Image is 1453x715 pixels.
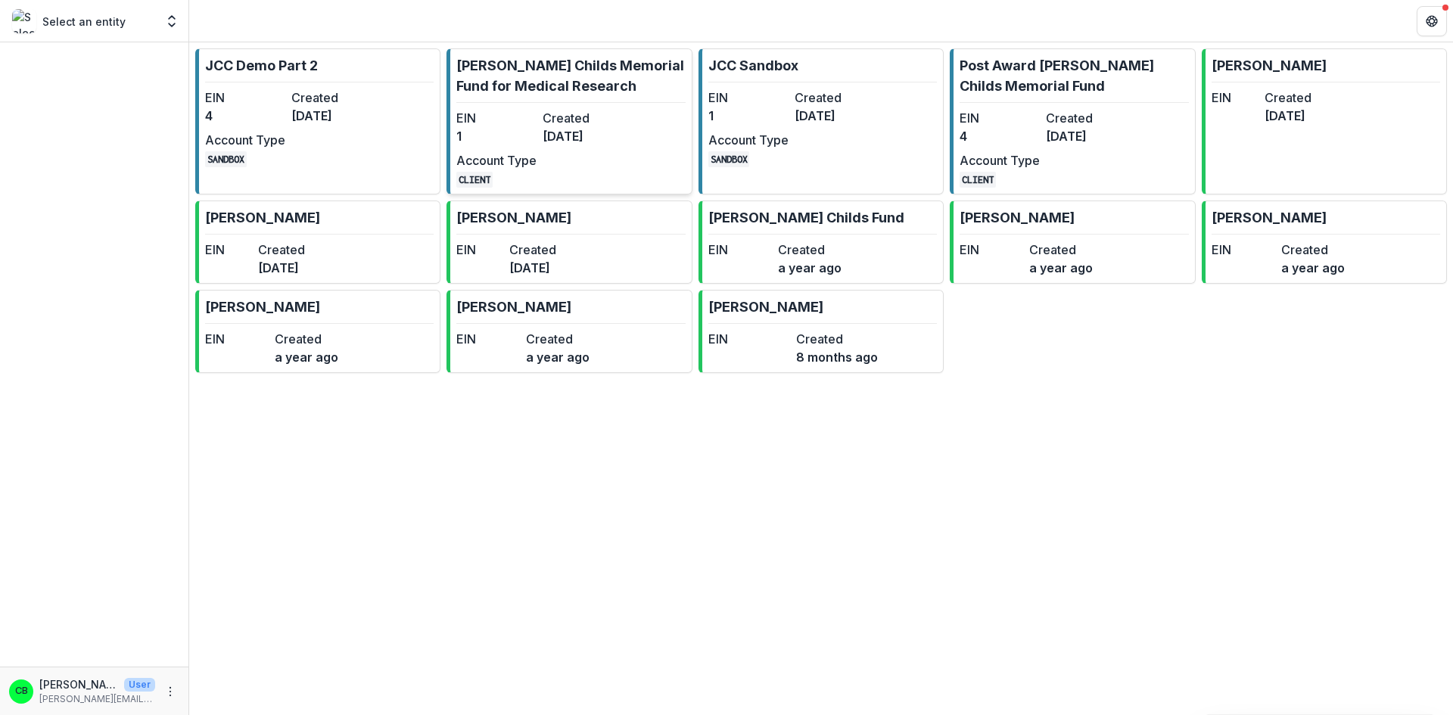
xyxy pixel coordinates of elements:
[960,172,996,188] code: CLIENT
[456,55,685,96] p: [PERSON_NAME] Childs Memorial Fund for Medical Research
[543,109,623,127] dt: Created
[778,259,842,277] dd: a year ago
[195,48,440,194] a: JCC Demo Part 2EIN4Created[DATE]Account TypeSANDBOX
[950,48,1195,194] a: Post Award [PERSON_NAME] Childs Memorial FundEIN4Created[DATE]Account TypeCLIENT
[205,131,285,149] dt: Account Type
[796,330,878,348] dt: Created
[708,55,798,76] p: JCC Sandbox
[205,297,320,317] p: [PERSON_NAME]
[1281,259,1345,277] dd: a year ago
[1046,127,1126,145] dd: [DATE]
[708,330,790,348] dt: EIN
[708,107,789,125] dd: 1
[446,48,692,194] a: [PERSON_NAME] Childs Memorial Fund for Medical ResearchEIN1Created[DATE]Account TypeCLIENT
[205,151,247,167] code: SANDBOX
[42,14,126,30] p: Select an entity
[1029,241,1093,259] dt: Created
[12,9,36,33] img: Select an entity
[161,6,182,36] button: Open entity switcher
[960,241,1023,259] dt: EIN
[708,241,772,259] dt: EIN
[258,259,305,277] dd: [DATE]
[960,55,1188,96] p: Post Award [PERSON_NAME] Childs Memorial Fund
[456,109,537,127] dt: EIN
[456,127,537,145] dd: 1
[456,241,503,259] dt: EIN
[124,678,155,692] p: User
[1029,259,1093,277] dd: a year ago
[195,290,440,373] a: [PERSON_NAME]EINCreateda year ago
[205,207,320,228] p: [PERSON_NAME]
[39,676,118,692] p: [PERSON_NAME]
[795,89,875,107] dt: Created
[960,151,1040,169] dt: Account Type
[1281,241,1345,259] dt: Created
[205,55,318,76] p: JCC Demo Part 2
[258,241,305,259] dt: Created
[456,297,571,317] p: [PERSON_NAME]
[446,290,692,373] a: [PERSON_NAME]EINCreateda year ago
[39,692,155,706] p: [PERSON_NAME][EMAIL_ADDRESS][PERSON_NAME][DOMAIN_NAME]
[1212,55,1327,76] p: [PERSON_NAME]
[708,297,823,317] p: [PERSON_NAME]
[543,127,623,145] dd: [DATE]
[698,201,944,284] a: [PERSON_NAME] Childs FundEINCreateda year ago
[1212,89,1259,107] dt: EIN
[161,682,179,701] button: More
[446,201,692,284] a: [PERSON_NAME]EINCreated[DATE]
[291,107,372,125] dd: [DATE]
[1046,109,1126,127] dt: Created
[526,330,590,348] dt: Created
[456,207,571,228] p: [PERSON_NAME]
[1212,207,1327,228] p: [PERSON_NAME]
[698,290,944,373] a: [PERSON_NAME]EINCreated8 months ago
[960,109,1040,127] dt: EIN
[1265,89,1311,107] dt: Created
[456,330,520,348] dt: EIN
[456,151,537,169] dt: Account Type
[1265,107,1311,125] dd: [DATE]
[456,172,493,188] code: CLIENT
[708,151,750,167] code: SANDBOX
[205,241,252,259] dt: EIN
[708,89,789,107] dt: EIN
[291,89,372,107] dt: Created
[778,241,842,259] dt: Created
[708,207,904,228] p: [PERSON_NAME] Childs Fund
[698,48,944,194] a: JCC SandboxEIN1Created[DATE]Account TypeSANDBOX
[509,241,556,259] dt: Created
[708,131,789,149] dt: Account Type
[205,330,269,348] dt: EIN
[275,348,338,366] dd: a year ago
[796,348,878,366] dd: 8 months ago
[960,207,1075,228] p: [PERSON_NAME]
[795,107,875,125] dd: [DATE]
[1212,241,1275,259] dt: EIN
[960,127,1040,145] dd: 4
[950,201,1195,284] a: [PERSON_NAME]EINCreateda year ago
[1202,201,1447,284] a: [PERSON_NAME]EINCreateda year ago
[195,201,440,284] a: [PERSON_NAME]EINCreated[DATE]
[526,348,590,366] dd: a year ago
[1417,6,1447,36] button: Get Help
[15,686,28,696] div: Christina Bruno
[509,259,556,277] dd: [DATE]
[205,107,285,125] dd: 4
[275,330,338,348] dt: Created
[1202,48,1447,194] a: [PERSON_NAME]EINCreated[DATE]
[205,89,285,107] dt: EIN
